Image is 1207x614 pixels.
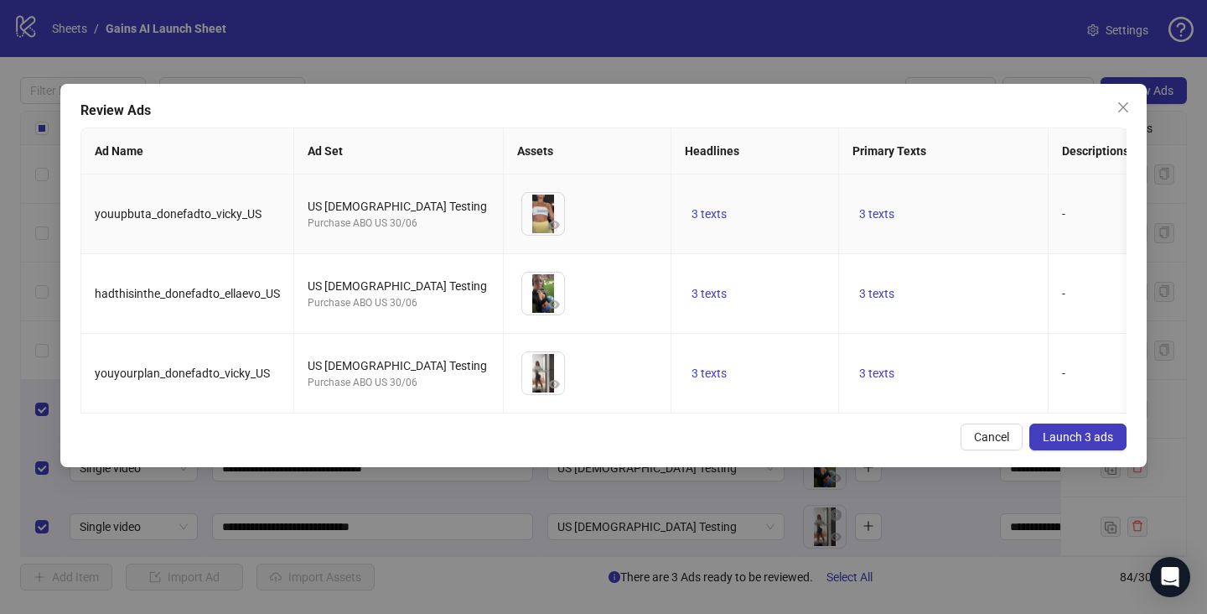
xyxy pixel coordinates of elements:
[95,287,280,300] span: hadthisinthe_donefadto_ellaevo_US
[522,352,564,394] img: Asset 1
[308,197,490,216] div: US [DEMOGRAPHIC_DATA] Testing
[671,128,839,174] th: Headlines
[859,367,894,380] span: 3 texts
[1062,367,1065,380] span: -
[1029,424,1127,450] button: Launch 3 ads
[1062,287,1065,300] span: -
[685,284,733,304] button: 3 texts
[544,374,564,394] button: Preview
[95,367,270,380] span: youyourplan_donefadto_vicky_US
[522,273,564,315] img: Asset 1
[294,128,504,174] th: Ad Set
[1116,101,1130,114] span: close
[548,378,560,390] span: eye
[692,207,727,221] span: 3 texts
[544,215,564,235] button: Preview
[308,375,490,391] div: Purchase ABO US 30/06
[692,287,727,300] span: 3 texts
[859,207,894,221] span: 3 texts
[839,128,1049,174] th: Primary Texts
[1150,557,1190,597] div: Open Intercom Messenger
[80,101,1127,121] div: Review Ads
[548,299,560,310] span: eye
[308,356,490,375] div: US [DEMOGRAPHIC_DATA] Testing
[852,284,901,304] button: 3 texts
[522,193,564,235] img: Asset 1
[852,204,901,224] button: 3 texts
[81,128,294,174] th: Ad Name
[504,128,671,174] th: Assets
[1062,207,1065,221] span: -
[852,363,901,383] button: 3 texts
[685,204,733,224] button: 3 texts
[685,363,733,383] button: 3 texts
[961,424,1023,450] button: Cancel
[95,207,262,221] span: youupbuta_donefadto_vicky_US
[544,294,564,315] button: Preview
[1043,430,1113,444] span: Launch 3 ads
[974,430,1009,444] span: Cancel
[692,367,727,380] span: 3 texts
[859,287,894,300] span: 3 texts
[308,295,490,311] div: Purchase ABO US 30/06
[548,219,560,231] span: eye
[308,277,490,295] div: US [DEMOGRAPHIC_DATA] Testing
[308,216,490,232] div: Purchase ABO US 30/06
[1110,94,1137,121] button: Close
